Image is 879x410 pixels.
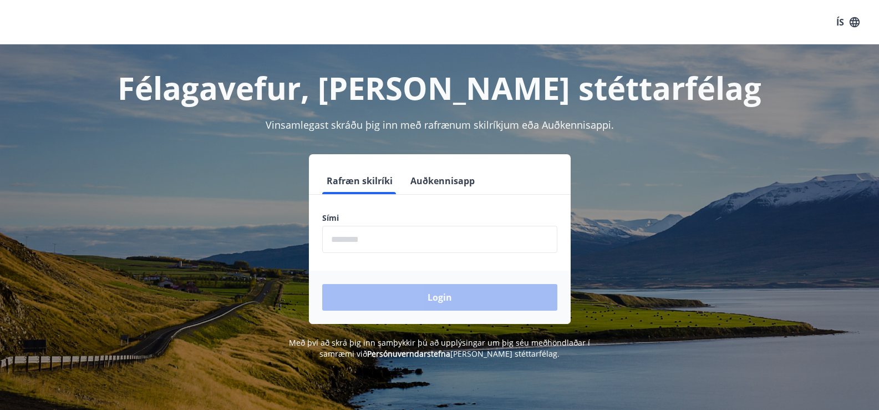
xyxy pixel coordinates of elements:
[54,67,826,109] h1: Félagavefur, [PERSON_NAME] stéttarfélag
[266,118,614,131] span: Vinsamlegast skráðu þig inn með rafrænum skilríkjum eða Auðkennisappi.
[289,337,590,359] span: Með því að skrá þig inn samþykkir þú að upplýsingar um þig séu meðhöndlaðar í samræmi við [PERSON...
[406,168,479,194] button: Auðkennisapp
[322,168,397,194] button: Rafræn skilríki
[367,348,450,359] a: Persónuverndarstefna
[322,212,557,224] label: Sími
[830,12,866,32] button: ÍS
